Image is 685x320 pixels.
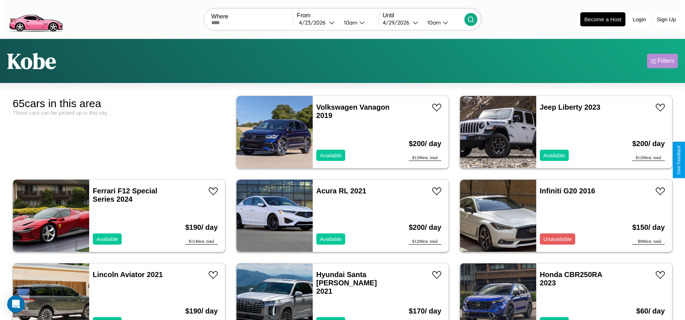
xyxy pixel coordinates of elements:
p: Unavailable [543,234,572,244]
div: Open Intercom Messenger [7,295,25,313]
div: Filters [658,57,674,65]
div: $ 1200 est. total [632,155,665,161]
p: Available [320,234,342,244]
div: 65 cars in this area [13,97,225,110]
div: $ 900 est. total [632,239,665,245]
a: Ferrari F12 Special Series 2024 [93,187,157,203]
p: Available [96,234,118,244]
a: Volkswagen Vanagon 2019 [316,103,390,119]
button: Login [629,13,650,26]
div: $ 1200 est. total [409,155,441,161]
div: 10am [340,19,359,26]
button: 10am [338,19,379,26]
button: Filters [647,54,678,68]
div: $ 1140 est. total [185,239,218,245]
a: Infiniti G20 2016 [540,187,595,195]
label: Where [211,13,293,20]
a: Honda CBR250RA 2023 [540,271,602,287]
button: Become a Host [580,12,625,26]
a: Hyundai Santa [PERSON_NAME] 2021 [316,271,377,295]
label: From [297,12,378,19]
label: Until [383,12,464,19]
h1: Kobe [7,46,56,76]
h3: $ 190 / day [185,216,218,239]
button: 4/23/2026 [297,19,338,26]
p: Available [543,150,565,160]
h3: $ 200 / day [409,216,441,239]
div: These cars can be picked up in this city. [13,110,225,116]
a: Acura RL 2021 [316,187,367,195]
div: 4 / 23 / 2026 [299,19,329,26]
div: $ 1200 est. total [409,239,441,245]
h3: $ 200 / day [632,132,665,155]
h3: $ 150 / day [632,216,665,239]
div: 10am [424,19,443,26]
a: Jeep Liberty 2023 [540,103,601,111]
button: 10am [421,19,464,26]
p: Available [320,150,342,160]
div: Give Feedback [676,145,681,175]
h3: $ 200 / day [409,132,441,155]
a: Lincoln Aviator 2021 [93,271,163,279]
img: logo [5,4,66,34]
button: Sign Up [653,13,680,26]
div: 4 / 29 / 2026 [383,19,413,26]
